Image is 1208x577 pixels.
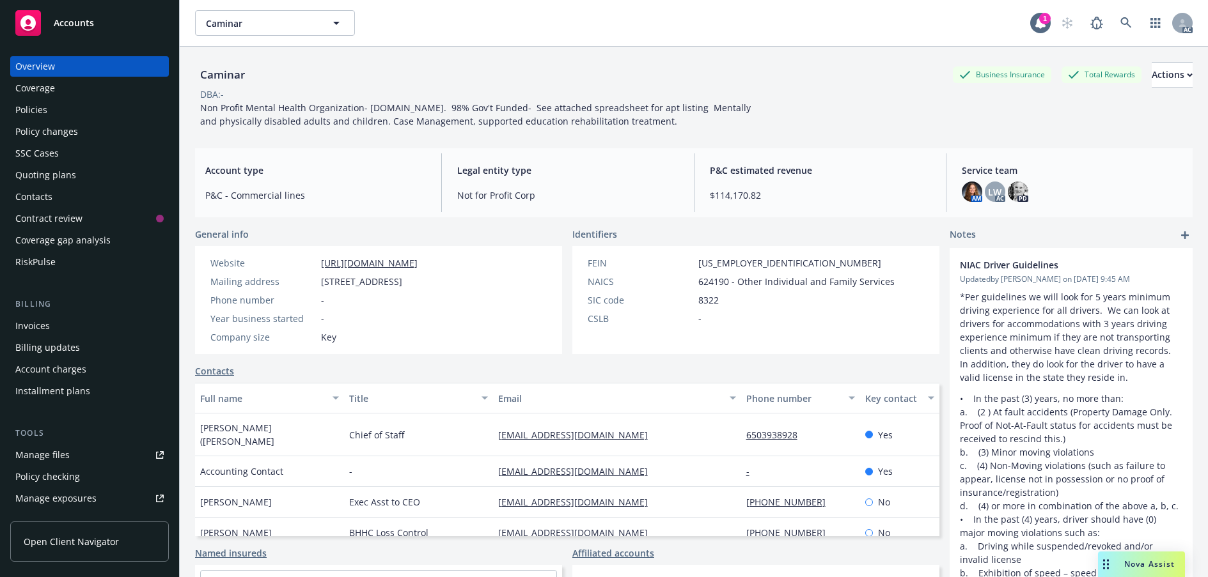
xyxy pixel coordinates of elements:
[746,465,760,477] a: -
[10,445,169,465] a: Manage files
[344,383,493,413] button: Title
[498,392,722,405] div: Email
[15,252,56,272] div: RiskPulse
[15,56,55,77] div: Overview
[210,293,316,307] div: Phone number
[960,290,1182,384] p: *Per guidelines we will look for 5 years minimum driving experience for all drivers. We can look ...
[10,230,169,250] a: Coverage gap analysis
[10,488,169,509] span: Manage exposures
[878,465,893,478] span: Yes
[54,18,94,28] span: Accounts
[210,312,316,325] div: Year business started
[746,496,836,508] a: [PHONE_NUMBER]
[321,257,418,269] a: [URL][DOMAIN_NAME]
[10,143,169,164] a: SSC Cases
[741,383,860,413] button: Phone number
[572,227,617,241] span: Identifiers
[210,275,316,288] div: Mailing address
[746,429,808,441] a: 6503938928
[349,465,352,478] span: -
[1152,63,1193,87] div: Actions
[15,230,111,250] div: Coverage gap analysis
[349,428,404,442] span: Chief of Staff
[15,381,90,401] div: Installment plans
[206,17,317,30] span: Caminar
[195,66,250,83] div: Caminar
[878,428,893,442] span: Yes
[349,392,474,405] div: Title
[321,312,324,325] span: -
[1008,181,1028,202] img: photo
[10,208,169,229] a: Contract review
[210,330,316,344] div: Company size
[1152,62,1193,88] button: Actions
[746,392,841,405] div: Phone number
[1055,10,1080,36] a: Start snowing
[10,5,169,41] a: Accounts
[10,165,169,185] a: Quoting plans
[878,526,890,539] span: No
[210,256,316,270] div: Website
[15,100,47,120] div: Policies
[321,293,324,307] span: -
[1113,10,1139,36] a: Search
[698,293,719,307] span: 8322
[10,78,169,98] a: Coverage
[950,227,976,243] span: Notes
[588,256,693,270] div: FEIN
[572,546,654,560] a: Affiliated accounts
[24,535,119,548] span: Open Client Navigator
[1039,13,1051,24] div: 1
[960,273,1182,285] span: Updated by [PERSON_NAME] on [DATE] 9:45 AM
[15,187,52,207] div: Contacts
[15,488,97,509] div: Manage exposures
[588,312,693,325] div: CSLB
[10,427,169,440] div: Tools
[865,392,920,405] div: Key contact
[1177,227,1193,243] a: add
[15,359,86,380] div: Account charges
[498,465,658,477] a: [EMAIL_ADDRESS][DOMAIN_NAME]
[200,526,272,539] span: [PERSON_NAME]
[1098,551,1114,577] div: Drag to move
[200,392,325,405] div: Full name
[457,188,678,202] span: Not for Profit Corp
[710,188,930,202] span: $114,170.82
[710,164,930,177] span: P&C estimated revenue
[10,187,169,207] a: Contacts
[349,495,420,509] span: Exec Asst to CEO
[15,445,70,465] div: Manage files
[15,121,78,142] div: Policy changes
[195,227,249,241] span: General info
[195,383,344,413] button: Full name
[10,100,169,120] a: Policies
[860,383,939,413] button: Key contact
[200,102,753,127] span: Non Profit Mental Health Organization- [DOMAIN_NAME]. 98% Gov't Funded- See attached spreadsheet ...
[698,312,702,325] span: -
[15,316,50,336] div: Invoices
[15,510,99,530] div: Manage certificates
[498,527,658,539] a: [EMAIL_ADDRESS][DOMAIN_NAME]
[205,164,426,177] span: Account type
[498,429,658,441] a: [EMAIL_ADDRESS][DOMAIN_NAME]
[195,364,234,378] a: Contacts
[1062,66,1141,82] div: Total Rewards
[960,258,1149,272] span: NIAC Driver Guidelines
[200,88,224,101] div: DBA: -
[10,510,169,530] a: Manage certificates
[15,208,82,229] div: Contract review
[321,275,402,288] span: [STREET_ADDRESS]
[200,495,272,509] span: [PERSON_NAME]
[588,275,693,288] div: NAICS
[15,165,76,185] div: Quoting plans
[953,66,1051,82] div: Business Insurance
[493,383,741,413] button: Email
[988,185,1001,199] span: LW
[10,466,169,487] a: Policy checking
[498,496,658,508] a: [EMAIL_ADDRESS][DOMAIN_NAME]
[1084,10,1110,36] a: Report a Bug
[10,381,169,401] a: Installment plans
[15,143,59,164] div: SSC Cases
[10,252,169,272] a: RiskPulse
[588,293,693,307] div: SIC code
